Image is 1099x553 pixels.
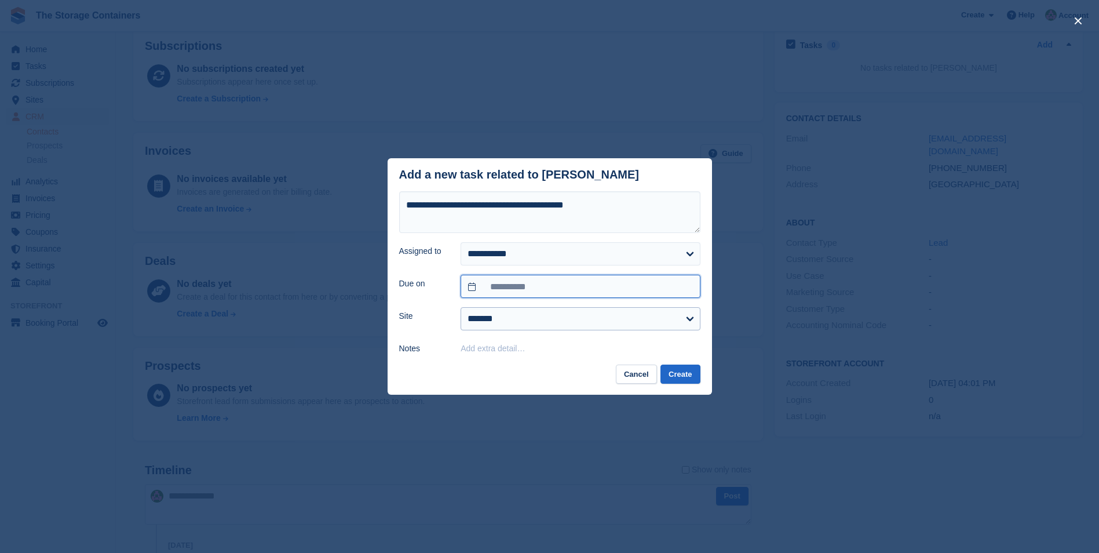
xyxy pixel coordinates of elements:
label: Site [399,310,447,322]
button: close [1069,12,1087,30]
div: Add a new task related to [PERSON_NAME] [399,168,640,181]
button: Create [660,365,700,384]
label: Due on [399,278,447,290]
label: Notes [399,343,447,355]
label: Assigned to [399,245,447,257]
button: Cancel [616,365,657,384]
button: Add extra detail… [461,344,525,353]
